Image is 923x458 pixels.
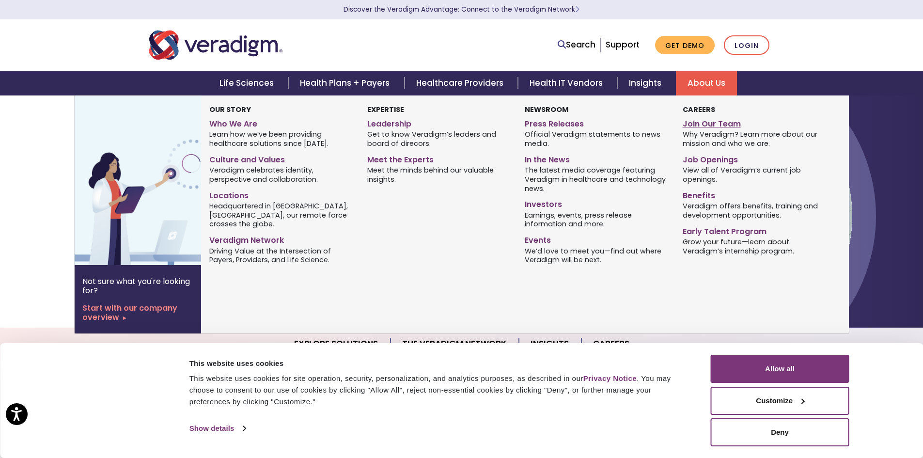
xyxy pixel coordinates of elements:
[367,129,510,148] span: Get to know Veradigm’s leaders and board of direcors.
[525,115,668,129] a: Press Releases
[367,165,510,184] span: Meet the minds behind our valuable insights.
[683,223,826,237] a: Early Talent Program
[525,210,668,229] span: Earnings, events, press release information and more.
[558,38,595,51] a: Search
[683,165,826,184] span: View all of Veradigm’s current job openings.
[189,421,246,436] a: Show details
[82,277,193,295] p: Not sure what you're looking for?
[189,373,689,408] div: This website uses cookies for site operation, security, personalization, and analytics purposes, ...
[75,95,231,265] img: Vector image of Veradigm’s Story
[525,196,668,210] a: Investors
[711,355,849,383] button: Allow all
[367,115,510,129] a: Leadership
[405,71,518,95] a: Healthcare Providers
[711,387,849,415] button: Customize
[209,151,352,165] a: Culture and Values
[737,388,911,446] iframe: Drift Chat Widget
[525,165,668,193] span: The latest media coverage featuring Veradigm in healthcare and technology news.
[367,151,510,165] a: Meet the Experts
[209,232,352,246] a: Veradigm Network
[209,165,352,184] span: Veradigm celebrates identity, perspective and collaboration.
[655,36,715,55] a: Get Demo
[209,129,352,148] span: Learn how we’ve been providing healthcare solutions since [DATE].
[683,129,826,148] span: Why Veradigm? Learn more about our mission and who we are.
[518,71,617,95] a: Health IT Vendors
[683,115,826,129] a: Join Our Team
[683,151,826,165] a: Job Openings
[209,105,251,114] strong: Our Story
[606,39,640,50] a: Support
[683,237,826,255] span: Grow your future—learn about Veradigm’s internship program.
[82,303,193,322] a: Start with our company overview
[525,246,668,265] span: We’d love to meet you—find out where Veradigm will be next.
[525,129,668,148] span: Official Veradigm statements to news media.
[208,71,288,95] a: Life Sciences
[344,5,579,14] a: Discover the Veradigm Advantage: Connect to the Veradigm NetworkLearn More
[209,115,352,129] a: Who We Are
[189,358,689,369] div: This website uses cookies
[617,71,676,95] a: Insights
[724,35,769,55] a: Login
[583,374,637,382] a: Privacy Notice
[676,71,737,95] a: About Us
[525,105,568,114] strong: Newsroom
[683,187,826,201] a: Benefits
[209,201,352,229] span: Headquartered in [GEOGRAPHIC_DATA], [GEOGRAPHIC_DATA], our remote force crosses the globe.
[525,232,668,246] a: Events
[711,418,849,446] button: Deny
[575,5,579,14] span: Learn More
[288,71,404,95] a: Health Plans + Payers
[209,187,352,201] a: Locations
[683,201,826,220] span: Veradigm offers benefits, training and development opportunities.
[367,105,404,114] strong: Expertise
[149,29,282,61] img: Veradigm logo
[209,246,352,265] span: Driving Value at the Intersection of Payers, Providers, and Life Science.
[683,105,715,114] strong: Careers
[525,151,668,165] a: In the News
